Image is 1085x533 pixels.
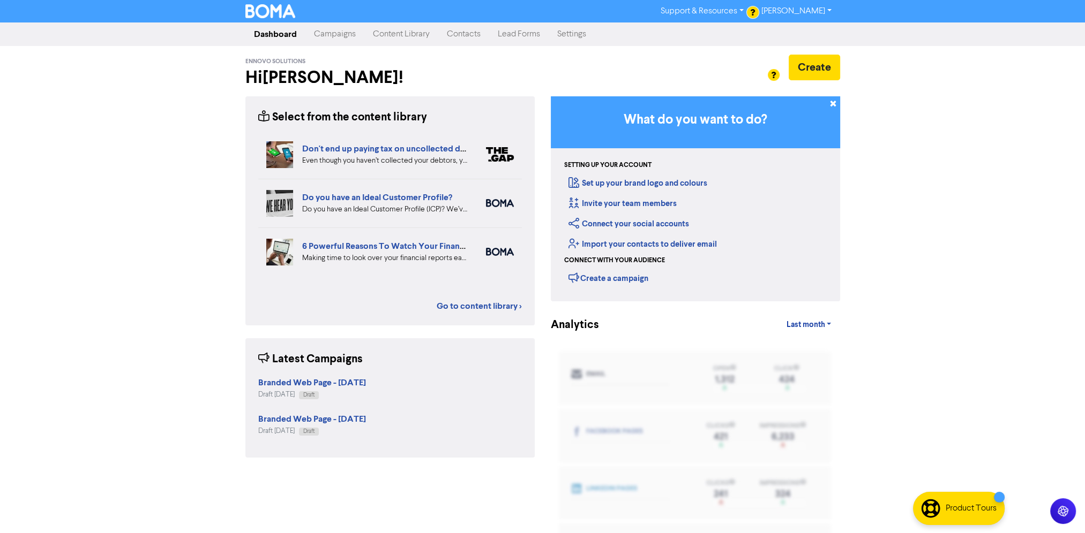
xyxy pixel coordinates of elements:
[568,239,717,249] a: Import your contacts to deliver email
[303,429,315,434] span: Draft
[303,392,315,398] span: Draft
[786,320,825,330] span: Last month
[551,317,586,333] div: Analytics
[652,3,752,20] a: Support & Resources
[568,199,677,209] a: Invite your team members
[564,161,652,170] div: Setting up your account
[245,4,296,18] img: BOMA Logo
[258,415,366,424] a: Branded Web Page - [DATE]
[258,377,366,388] strong: Branded Web Page - [DATE]
[258,414,366,424] strong: Branded Web Page - [DATE]
[752,3,840,20] a: [PERSON_NAME]
[364,24,438,45] a: Content Library
[777,314,840,336] a: Last month
[305,24,364,45] a: Campaigns
[302,192,452,203] a: Do you have an Ideal Customer Profile?
[302,155,470,166] div: Even though you haven’t collected your debtors, you still have to pay tax on them. This is becaus...
[245,67,535,88] h2: Hi [PERSON_NAME] !
[438,24,489,45] a: Contacts
[245,58,305,65] span: Ennovo Solutions
[567,112,824,128] h3: What do you want to do?
[258,426,366,436] div: Draft [DATE]
[489,24,549,45] a: Lead Forms
[302,204,470,215] div: Do you have an Ideal Customer Profile (ICP)? We’ve got advice on five key elements to include in ...
[486,199,514,207] img: boma
[486,147,514,162] img: thegap
[258,109,427,126] div: Select from the content library
[551,96,840,301] div: Getting Started in BOMA
[568,219,689,229] a: Connect your social accounts
[258,379,366,387] a: Branded Web Page - [DATE]
[258,351,363,368] div: Latest Campaigns
[564,256,665,265] div: Connect with your audience
[568,178,707,188] a: Set up your brand logo and colours
[437,300,522,313] a: Go to content library >
[302,241,505,252] a: 6 Powerful Reasons To Watch Your Financial Reports
[245,24,305,45] a: Dashboard
[258,390,366,400] div: Draft [DATE]
[568,270,648,286] div: Create a campaign
[302,143,488,154] a: Don't end up paying tax on uncollected debtors!
[789,55,840,80] button: Create
[549,24,595,45] a: Settings
[486,248,514,256] img: boma_accounting
[302,253,470,264] div: Making time to look over your financial reports each month is an important task for any business ...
